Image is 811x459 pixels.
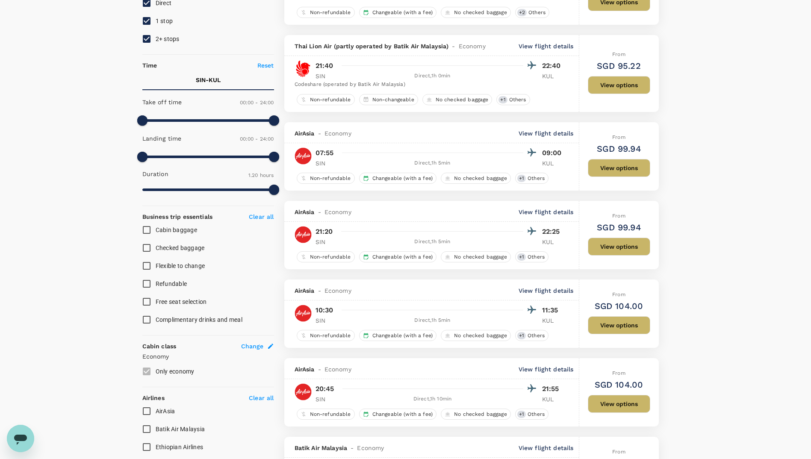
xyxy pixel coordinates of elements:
[441,251,511,262] div: No checked baggage
[517,253,526,261] span: + 1
[297,94,355,105] div: Non-refundable
[612,449,625,455] span: From
[359,173,436,184] div: Changeable (with a fee)
[542,159,563,168] p: KUL
[297,330,355,341] div: Non-refundable
[459,42,486,50] span: Economy
[595,378,643,391] h6: SGD 104.00
[156,227,197,233] span: Cabin baggage
[295,383,312,400] img: AK
[432,96,492,103] span: No checked baggage
[542,61,563,71] p: 22:40
[588,159,650,177] button: View options
[156,408,175,415] span: AirAsia
[519,129,574,138] p: View flight details
[588,395,650,413] button: View options
[451,9,510,16] span: No checked baggage
[369,175,436,182] span: Changeable (with a fee)
[519,42,574,50] p: View flight details
[295,129,315,138] span: AirAsia
[515,330,549,341] div: +1Others
[451,253,510,261] span: No checked baggage
[307,253,354,261] span: Non-refundable
[240,100,274,106] span: 00:00 - 24:00
[156,35,180,42] span: 2+ stops
[588,316,650,334] button: View options
[307,411,354,418] span: Non-refundable
[597,221,640,234] h6: SGD 99.94
[369,9,436,16] span: Changeable (with a fee)
[542,395,563,403] p: KUL
[515,409,549,420] div: +1Others
[7,425,34,452] iframe: Button to launch messaging window
[612,213,625,219] span: From
[156,244,205,251] span: Checked baggage
[441,7,511,18] div: No checked baggage
[297,409,355,420] div: Non-refundable
[597,142,640,156] h6: SGD 99.94
[612,134,625,140] span: From
[324,208,351,216] span: Economy
[542,238,563,246] p: KUL
[316,238,337,246] p: SIN
[295,208,315,216] span: AirAsia
[316,395,337,403] p: SIN
[257,61,274,70] p: Reset
[506,96,530,103] span: Others
[612,51,625,57] span: From
[316,61,333,71] p: 21:40
[448,42,458,50] span: -
[517,411,526,418] span: + 1
[240,136,274,142] span: 00:00 - 24:00
[249,394,274,402] p: Clear all
[316,316,337,325] p: SIN
[307,96,354,103] span: Non-refundable
[156,368,195,375] span: Only economy
[315,129,324,138] span: -
[316,384,334,394] p: 20:45
[156,262,205,269] span: Flexible to change
[588,238,650,256] button: View options
[249,212,274,221] p: Clear all
[142,394,165,401] strong: Airlines
[524,332,548,339] span: Others
[295,60,312,77] img: SL
[525,9,549,16] span: Others
[342,238,523,246] div: Direct , 1h 5min
[156,444,203,450] span: Ethiopian Airlines
[295,42,449,50] span: Thai Lion Air (partly operated by Batik Air Malaysia)
[316,159,337,168] p: SIN
[315,365,324,374] span: -
[524,253,548,261] span: Others
[342,316,523,325] div: Direct , 1h 5min
[241,342,264,350] span: Change
[142,134,182,143] p: Landing time
[307,9,354,16] span: Non-refundable
[359,7,436,18] div: Changeable (with a fee)
[297,173,355,184] div: Non-refundable
[441,409,511,420] div: No checked baggage
[519,365,574,374] p: View flight details
[515,173,549,184] div: +1Others
[359,251,436,262] div: Changeable (with a fee)
[524,175,548,182] span: Others
[316,148,334,158] p: 07:55
[515,7,549,18] div: +2Others
[295,226,312,243] img: AK
[342,159,523,168] div: Direct , 1h 5min
[422,94,492,105] div: No checked baggage
[142,98,182,106] p: Take off time
[196,76,221,84] p: SIN - KUL
[451,175,510,182] span: No checked baggage
[441,330,511,341] div: No checked baggage
[517,175,526,182] span: + 1
[542,148,563,158] p: 09:00
[542,72,563,80] p: KUL
[542,316,563,325] p: KUL
[369,332,436,339] span: Changeable (with a fee)
[315,208,324,216] span: -
[542,305,563,315] p: 11:35
[357,444,384,452] span: Economy
[142,213,213,220] strong: Business trip essentials
[342,395,523,403] div: Direct , 1h 10min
